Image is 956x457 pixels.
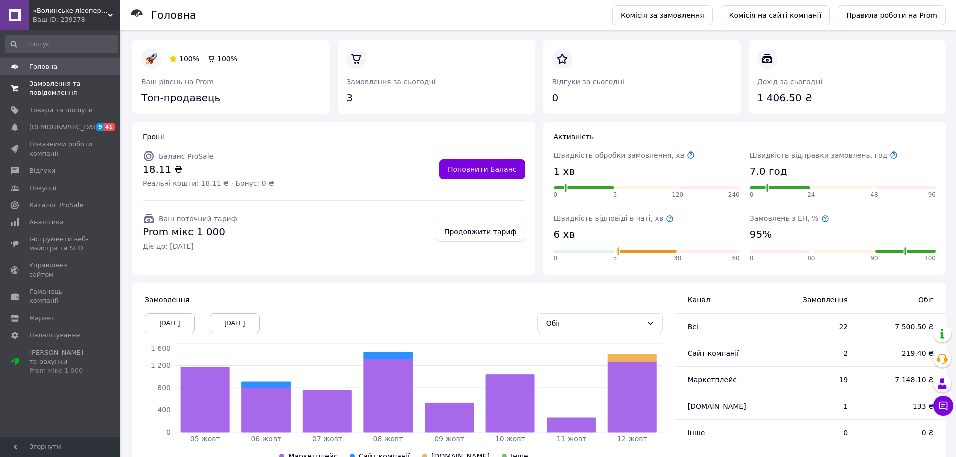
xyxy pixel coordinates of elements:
[721,5,830,25] a: Комісія на сайті компанії
[179,55,199,63] span: 100%
[732,254,739,263] span: 60
[151,9,196,21] h1: Головна
[933,396,953,416] button: Чат з покупцем
[434,435,464,443] tspan: 09 жовт
[554,254,558,263] span: 0
[554,164,575,179] span: 1 хв
[145,313,195,333] div: [DATE]
[29,314,55,323] span: Маркет
[728,191,740,199] span: 240
[870,254,878,263] span: 90
[29,106,93,115] span: Товари та послуги
[750,151,898,159] span: Швидкість відправки замовлень, год
[29,261,93,279] span: Управління сайтом
[868,295,934,305] span: Обіг
[33,6,108,15] span: «Волинське лісопереробне підприємство»
[546,318,642,329] div: Обіг
[29,166,55,175] span: Відгуки
[143,162,274,177] span: 18.11 ₴
[868,322,934,332] span: 7 500.50 ₴
[29,184,56,193] span: Покупці
[617,435,647,443] tspan: 12 жовт
[5,35,118,53] input: Пошук
[159,152,213,160] span: Баланс ProSale
[29,331,80,340] span: Налаштування
[312,435,342,443] tspan: 07 жовт
[688,323,698,331] span: Всi
[807,191,815,199] span: 24
[688,429,705,437] span: Інше
[750,254,754,263] span: 0
[868,401,934,411] span: 133 ₴
[777,401,848,411] span: 1
[210,313,260,333] div: [DATE]
[157,384,171,392] tspan: 800
[777,348,848,358] span: 2
[554,133,594,141] span: Активність
[436,222,525,242] a: Продовжити тариф
[143,241,237,251] span: Діє до: [DATE]
[159,215,237,223] span: Ваш поточний тариф
[29,348,93,376] span: [PERSON_NAME] та рахунки
[143,225,237,239] span: Prom мікс 1 000
[29,79,93,97] span: Замовлення та повідомлення
[750,214,829,222] span: Замовлень з ЕН, %
[554,191,558,199] span: 0
[251,435,281,443] tspan: 06 жовт
[151,344,171,352] tspan: 1 600
[554,151,695,159] span: Швидкість обробки замовлення, хв
[924,254,936,263] span: 100
[29,123,103,132] span: [DEMOGRAPHIC_DATA]
[29,287,93,306] span: Гаманець компанії
[217,55,237,63] span: 100%
[838,5,946,25] a: Правила роботи на Prom
[613,191,617,199] span: 5
[868,428,934,438] span: 0 ₴
[104,123,115,131] span: 41
[688,402,746,410] span: [DOMAIN_NAME]
[688,296,710,304] span: Канал
[151,361,171,369] tspan: 1 200
[373,435,403,443] tspan: 08 жовт
[750,227,772,242] span: 95%
[29,218,64,227] span: Аналітика
[554,227,575,242] span: 6 хв
[29,235,93,253] span: Інструменти веб-майстра та SEO
[439,159,525,179] a: Поповнити Баланс
[29,366,93,375] div: Prom мікс 1 000
[750,164,787,179] span: 7.0 год
[868,375,934,385] span: 7 148.10 ₴
[613,254,617,263] span: 5
[807,254,815,263] span: 80
[777,375,848,385] span: 19
[143,133,164,141] span: Гроші
[870,191,878,199] span: 48
[29,62,57,71] span: Головна
[33,15,120,24] div: Ваш ID: 239378
[868,348,934,358] span: 219.40 ₴
[29,140,93,158] span: Показники роботи компанії
[750,191,754,199] span: 0
[928,191,936,199] span: 96
[777,322,848,332] span: 22
[29,201,83,210] span: Каталог ProSale
[688,349,739,357] span: Сайт компанії
[190,435,220,443] tspan: 05 жовт
[612,5,713,25] a: Комісія за замовлення
[777,295,848,305] span: Замовлення
[672,191,684,199] span: 120
[157,406,171,414] tspan: 400
[145,296,189,304] span: Замовлення
[166,428,171,436] tspan: 0
[554,214,674,222] span: Швидкість відповіді в чаті, хв
[96,123,104,131] span: 9
[777,428,848,438] span: 0
[556,435,586,443] tspan: 11 жовт
[674,254,681,263] span: 30
[143,178,274,188] span: Реальні кошти: 18.11 ₴ · Бонус: 0 ₴
[495,435,525,443] tspan: 10 жовт
[688,376,737,384] span: Маркетплейс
